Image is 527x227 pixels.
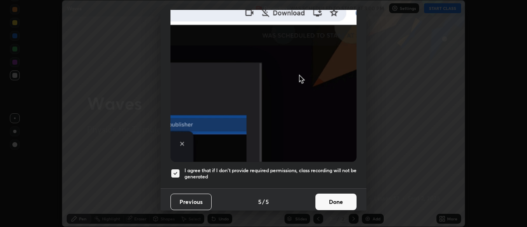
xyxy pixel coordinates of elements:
[258,197,261,206] h4: 5
[266,197,269,206] h4: 5
[170,194,212,210] button: Previous
[262,197,265,206] h4: /
[315,194,357,210] button: Done
[184,167,357,180] h5: I agree that if I don't provide required permissions, class recording will not be generated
